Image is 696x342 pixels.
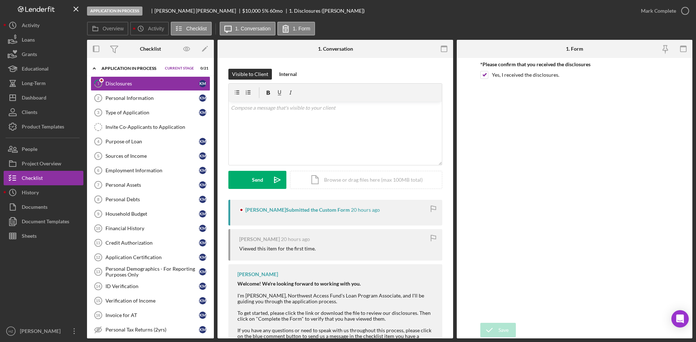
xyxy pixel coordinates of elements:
div: History [22,185,39,202]
div: K M [199,312,206,319]
button: Project Overview [4,156,83,171]
div: Product Templates [22,119,64,136]
div: I'm [PERSON_NAME], Northwest Access Fund's Loan Program Associate, and I'll be guiding you throug... [237,293,435,304]
div: [PERSON_NAME] [239,236,280,242]
div: K M [199,80,206,87]
div: [PERSON_NAME] [237,271,278,277]
button: Loans [4,33,83,47]
time: 2025-09-28 20:14 [351,207,380,213]
div: Financial History [105,225,199,231]
div: Activity [22,18,40,34]
button: 1. Form [277,22,315,35]
div: Internal [279,69,297,80]
a: 14ID VerificationKM [91,279,210,294]
a: 15Verification of IncomeKM [91,294,210,308]
button: Product Templates [4,119,83,134]
a: 12Application CertificationKM [91,250,210,265]
button: Save [480,323,516,337]
button: 1. Conversation [220,22,275,35]
div: Educational [22,62,49,78]
div: Checklist [22,171,43,187]
label: Activity [148,26,164,31]
a: People [4,142,83,156]
a: 13Personal Demographics - For Reporting Purposes OnlyKM [91,265,210,279]
tspan: 3 [97,110,99,115]
div: K M [199,167,206,174]
a: 9Household BudgetKM [91,207,210,221]
tspan: 8 [97,197,99,202]
div: Personal Demographics - For Reporting Purposes Only [105,266,199,278]
div: 1. Form [566,46,583,52]
tspan: 1 [97,81,99,86]
div: K M [199,138,206,145]
a: Clients [4,105,83,119]
div: Disclosures [105,81,199,86]
a: Sheets [4,229,83,243]
div: Credit Authorization [105,240,199,246]
div: 60 mo [270,8,283,14]
button: Checklist [4,171,83,185]
div: Clients [22,105,37,121]
strong: Welcome! We're looking forward to working with you. [237,280,361,287]
a: Invite Co-Applicants to Application [91,120,210,134]
div: ID Verification [105,283,199,289]
div: Purpose of Loan [105,139,199,144]
a: Dashboard [4,90,83,105]
button: Educational [4,62,83,76]
div: K M [199,94,206,102]
div: 0 / 21 [195,66,208,71]
tspan: 2 [97,96,99,100]
a: 4Purpose of LoanKM [91,134,210,149]
div: Application Certification [105,254,199,260]
tspan: 4 [97,139,100,144]
div: K M [199,225,206,232]
tspan: 16 [96,313,100,317]
a: 5Sources of IncomeKM [91,149,210,163]
label: Overview [103,26,124,31]
div: Dashboard [22,90,46,107]
div: Loans [22,33,35,49]
div: *Please confirm that you received the disclosures [480,62,669,67]
div: K M [199,239,206,246]
a: 3Type of ApplicationKM [91,105,210,120]
div: Document Templates [22,214,69,231]
div: Household Budget [105,211,199,217]
div: [PERSON_NAME] [PERSON_NAME] [154,8,242,14]
button: Long-Term [4,76,83,90]
tspan: 10 [96,226,100,231]
button: Internal [275,69,301,80]
div: Visible to Client [232,69,268,80]
div: 5 % [262,8,269,14]
a: 16Invoice for ATKM [91,308,210,322]
a: 2Personal InformationKM [91,91,210,105]
a: 7Personal AssetsKM [91,178,210,192]
div: Application In Process [87,7,142,16]
div: Employment Information [105,168,199,173]
div: Sources of Income [105,153,199,159]
div: Send [252,171,263,189]
div: Viewed this item for the first time. [239,246,316,252]
label: 1. Conversation [235,26,271,31]
div: K M [199,297,206,304]
div: K M [199,268,206,275]
div: K M [199,109,206,116]
div: [PERSON_NAME] [18,324,65,340]
button: Visible to Client [228,69,272,80]
button: Document Templates [4,214,83,229]
div: Checklist [140,46,161,52]
div: K M [199,326,206,333]
tspan: 14 [96,284,100,288]
button: History [4,185,83,200]
tspan: 13 [96,270,100,274]
div: K M [199,152,206,160]
span: Current Stage [165,66,194,71]
button: Checklist [171,22,212,35]
button: Mark Complete [634,4,692,18]
div: Open Intercom Messenger [671,310,689,328]
span: $10,000 [242,8,261,14]
a: Documents [4,200,83,214]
